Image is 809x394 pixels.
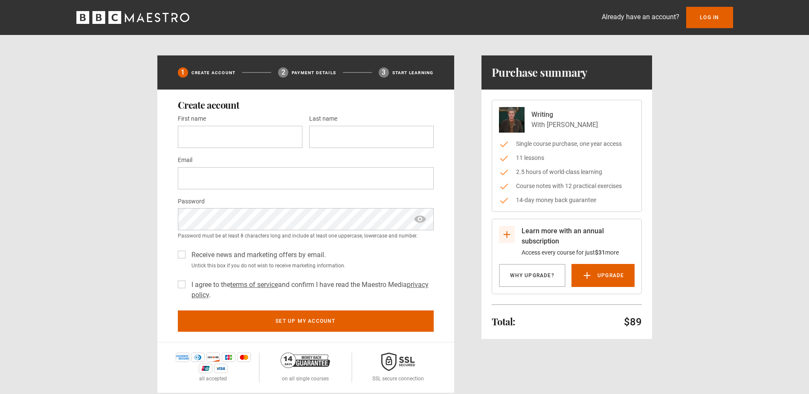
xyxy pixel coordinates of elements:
p: on all single courses [282,375,329,382]
img: mastercard [237,353,251,362]
img: diners [191,353,205,362]
label: I agree to the and confirm I have read the Maestro Media . [188,280,434,300]
span: $31 [595,249,605,256]
p: SSL secure connection [372,375,424,382]
div: 2 [278,67,288,78]
small: Password must be at least 8 characters long and include at least one uppercase, lowercase and num... [178,232,434,240]
div: 3 [379,67,389,78]
small: Untick this box if you do not wish to receive marketing information. [188,262,434,269]
p: With [PERSON_NAME] [531,120,598,130]
p: Create Account [191,70,236,76]
img: 14-day-money-back-guarantee-42d24aedb5115c0ff13b.png [281,353,330,368]
label: Email [178,155,192,165]
a: terms of service [230,281,278,289]
label: First name [178,114,206,124]
img: unionpay [199,364,212,373]
img: jcb [222,353,235,362]
p: $89 [624,315,642,329]
li: 14-day money back guarantee [499,196,635,205]
button: Set up my account [178,310,434,332]
a: Why Upgrade? [499,264,565,287]
h1: Purchase summary [492,66,588,79]
img: visa [214,364,228,373]
label: Last name [309,114,337,124]
svg: BBC Maestro [76,11,189,24]
p: Start learning [392,70,434,76]
li: Course notes with 12 practical exercises [499,182,635,191]
li: Single course purchase, one year access [499,139,635,148]
img: discover [206,353,220,362]
p: all accepted [199,375,227,382]
li: 2.5 hours of world-class learning [499,168,635,177]
p: Already have an account? [602,12,679,22]
label: Receive news and marketing offers by email. [188,250,326,260]
p: Payment details [292,70,336,76]
p: Writing [531,110,598,120]
p: Learn more with an annual subscription [522,226,635,246]
label: Password [178,197,205,207]
a: Log In [686,7,733,28]
span: show password [413,208,427,230]
p: Access every course for just more [522,248,635,257]
a: Upgrade [571,264,634,287]
h2: Create account [178,100,434,110]
h2: Total: [492,316,515,327]
li: 11 lessons [499,154,635,162]
div: 1 [178,67,188,78]
img: amex [176,353,189,362]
